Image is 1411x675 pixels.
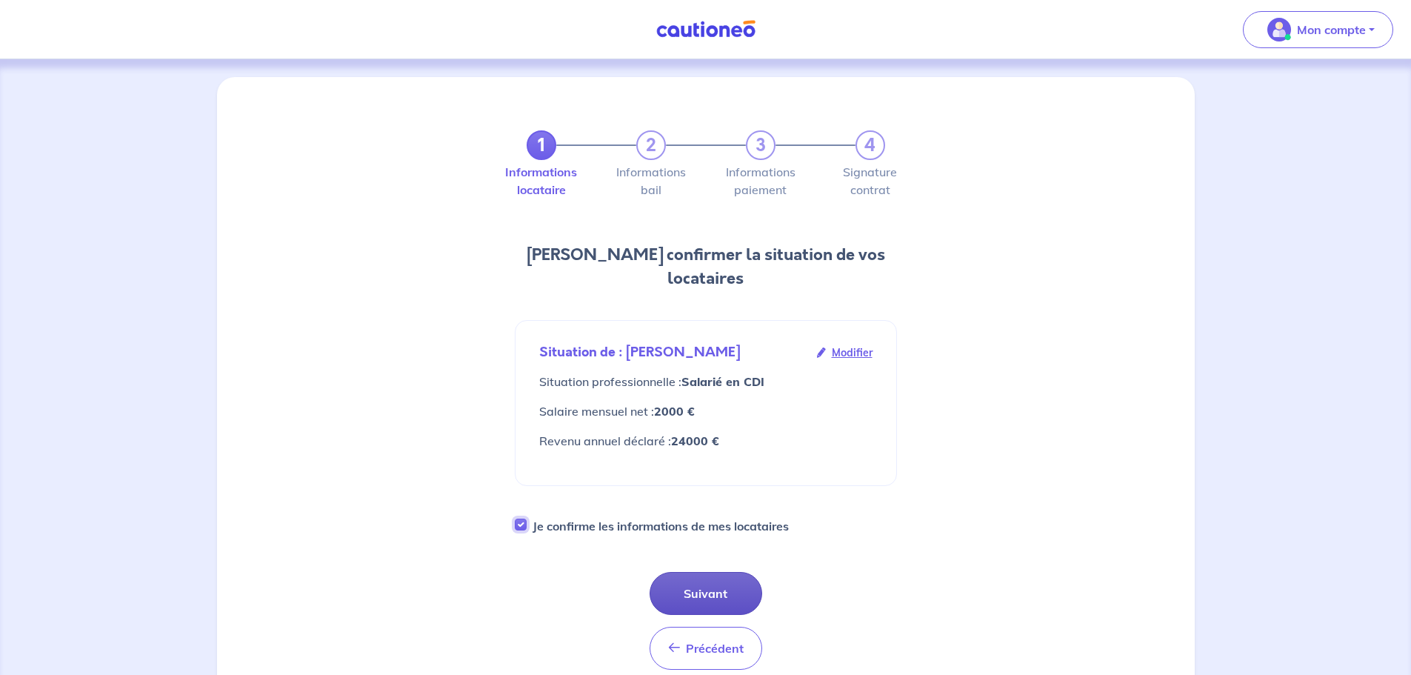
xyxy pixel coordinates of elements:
strong: 2000 € [654,404,695,419]
strong: 24000 € [671,433,719,448]
label: Informations paiement [746,166,775,196]
label: Je confirme les informations de mes locataires [533,516,789,536]
img: illu_account_valid_menu.svg [1267,18,1291,41]
img: Cautioneo [650,20,761,39]
h2: [PERSON_NAME] confirmer la situation de vos locataires [515,243,897,290]
div: netSalaryMonthlyIncome [539,402,873,420]
label: Signature contrat [855,166,885,196]
strong: Salarié en CDI [681,374,764,389]
p: Situation professionnelle : [539,373,873,390]
div: Situation de : [PERSON_NAME] [539,345,873,361]
label: Informations bail [636,166,666,196]
span: Précédent [686,641,744,656]
p: Mon compte [1297,21,1366,39]
a: 1 [527,130,556,160]
button: Suivant [650,572,762,615]
p: Salaire mensuel net : [539,402,873,420]
div: referenceTaxIncome [539,432,873,450]
span: Modifier [832,345,873,361]
button: illu_account_valid_menu.svgMon compte [1243,11,1393,48]
p: Revenu annuel déclaré : [539,432,873,450]
label: Informations locataire [527,166,556,196]
button: Précédent [650,627,762,670]
a: Modifier [817,345,873,361]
